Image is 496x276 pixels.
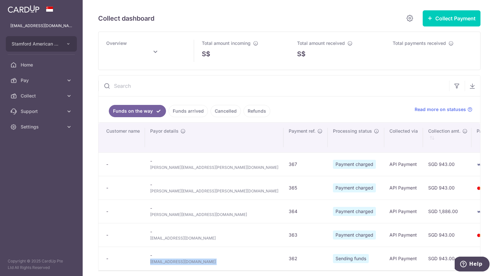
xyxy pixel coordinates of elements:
span: Pay [21,77,63,84]
td: API Payment [384,247,423,270]
span: Payment charged [333,160,376,169]
span: Help [15,5,28,10]
td: 362 [284,247,328,270]
img: mastercard-sm-87a3fd1e0bddd137fecb07648320f44c262e2538e7db6024463105ddbc961eb2.png [477,232,483,239]
td: - [145,247,284,270]
th: Customer name [98,123,145,152]
span: Settings [21,124,63,130]
input: Search [98,76,449,96]
th: Payor details [145,123,284,152]
td: SGD 943.00 [423,176,471,199]
p: [EMAIL_ADDRESS][DOMAIN_NAME] [10,23,72,29]
span: Stamford American International School Pte Ltd [12,41,59,47]
span: S$ [297,49,305,59]
span: S$ [202,49,210,59]
img: mastercard-sm-87a3fd1e0bddd137fecb07648320f44c262e2538e7db6024463105ddbc961eb2.png [477,185,483,191]
span: Read more on statuses [415,106,466,113]
span: Overview [106,40,127,46]
td: 363 [284,223,328,247]
th: Collection amt. : activate to sort column ascending [423,123,471,152]
span: Sending funds [333,254,369,263]
div: - [106,208,140,215]
span: [EMAIL_ADDRESS][DOMAIN_NAME] [150,259,278,265]
th: Payment ref. [284,123,328,152]
span: Home [21,62,63,68]
span: Support [21,108,63,115]
div: - [106,185,140,191]
th: Processing status [328,123,384,152]
td: - [145,223,284,247]
img: mastercard-sm-87a3fd1e0bddd137fecb07648320f44c262e2538e7db6024463105ddbc961eb2.png [477,256,483,262]
td: API Payment [384,152,423,176]
img: CardUp [8,5,39,13]
span: [PERSON_NAME][EMAIL_ADDRESS][PERSON_NAME][DOMAIN_NAME] [150,164,278,171]
span: Total amount incoming [202,40,251,46]
td: SGD 943.00 [423,247,471,270]
span: Payment charged [333,207,376,216]
span: [EMAIL_ADDRESS][DOMAIN_NAME] [150,235,278,241]
td: SGD 943.00 [423,223,471,247]
td: SGD 1,886.00 [423,199,471,223]
div: - [106,161,140,168]
img: visa-sm-192604c4577d2d35970c8ed26b86981c2741ebd56154ab54ad91a526f0f24972.png [477,209,483,215]
span: [PERSON_NAME][EMAIL_ADDRESS][DOMAIN_NAME] [150,211,278,218]
span: Total amount received [297,40,345,46]
div: - [106,255,140,262]
button: Collect Payment [423,10,480,26]
span: Collect [21,93,63,99]
a: Refunds [243,105,270,117]
h5: Collect dashboard [98,13,154,24]
td: - [145,152,284,176]
th: Collected via [384,123,423,152]
span: Payment charged [333,183,376,192]
a: Cancelled [211,105,241,117]
div: - [106,232,140,238]
td: API Payment [384,199,423,223]
td: 364 [284,199,328,223]
td: SGD 943.00 [423,152,471,176]
td: - [145,199,284,223]
img: visa-sm-192604c4577d2d35970c8ed26b86981c2741ebd56154ab54ad91a526f0f24972.png [477,161,483,168]
span: Payment charged [333,230,376,240]
td: - [145,176,284,199]
a: Funds on the way [109,105,166,117]
td: API Payment [384,223,423,247]
iframe: Opens a widget where you can find more information [455,257,490,273]
span: Total payments received [393,40,446,46]
span: Payor details [150,128,179,134]
span: Processing status [333,128,372,134]
td: 367 [284,152,328,176]
a: Funds arrived [169,105,208,117]
span: [PERSON_NAME][EMAIL_ADDRESS][PERSON_NAME][DOMAIN_NAME] [150,188,278,194]
td: 365 [284,176,328,199]
td: API Payment [384,176,423,199]
button: Stamford American International School Pte Ltd [6,36,77,52]
span: Collection amt. [428,128,460,134]
a: Read more on statuses [415,106,472,113]
span: Payment ref. [289,128,315,134]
